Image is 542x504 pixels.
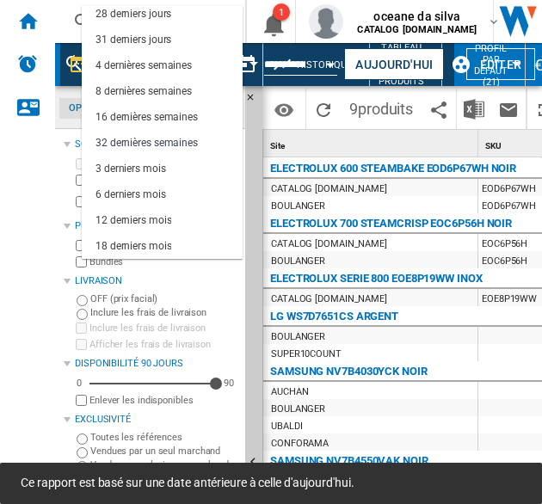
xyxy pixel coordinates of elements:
[95,239,171,254] div: 18 derniers mois
[95,187,166,202] div: 6 derniers mois
[95,213,171,228] div: 12 derniers mois
[95,33,171,47] div: 31 derniers jours
[95,84,192,99] div: 8 dernières semaines
[95,110,198,125] div: 16 dernières semaines
[95,7,171,22] div: 28 derniers jours
[95,162,166,176] div: 3 derniers mois
[95,136,198,151] div: 32 dernières semaines
[95,58,192,73] div: 4 dernières semaines
[15,475,527,492] span: Ce rapport est basé sur une date antérieure à celle d'aujourd'hui.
